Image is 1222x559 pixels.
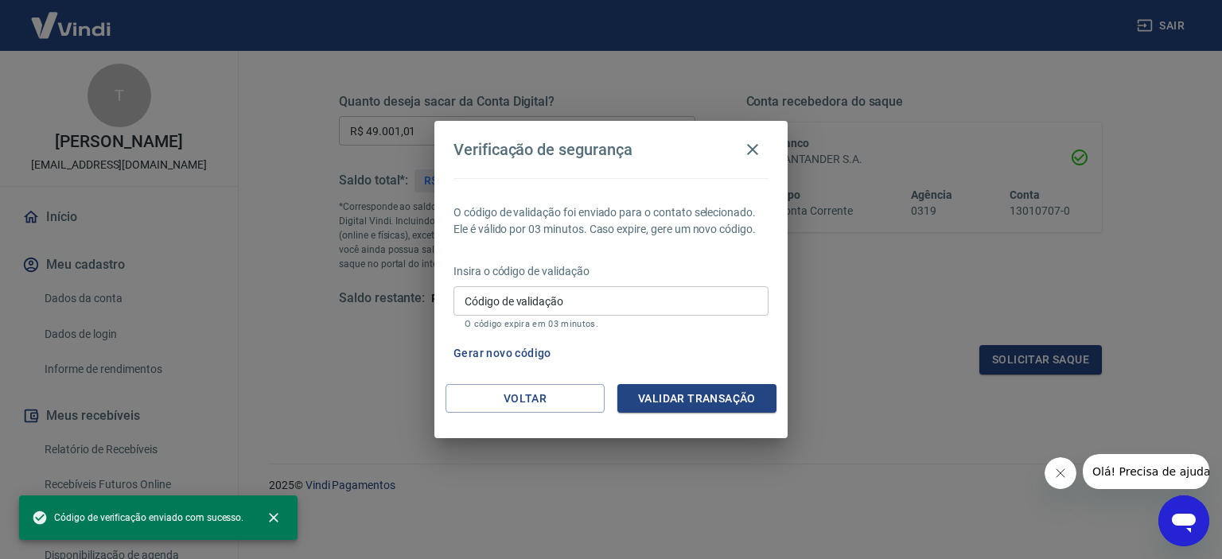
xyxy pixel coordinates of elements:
p: Insira o código de validação [453,263,769,280]
button: Validar transação [617,384,776,413]
button: close [256,500,291,535]
button: Gerar novo código [447,339,558,368]
p: O código expira em 03 minutos. [465,319,757,329]
span: Olá! Precisa de ajuda? [10,11,134,24]
iframe: Botão para abrir a janela de mensagens [1158,495,1209,546]
p: O código de validação foi enviado para o contato selecionado. Ele é válido por 03 minutos. Caso e... [453,204,769,238]
iframe: Mensagem da empresa [1083,454,1209,489]
span: Código de verificação enviado com sucesso. [32,510,243,526]
button: Voltar [446,384,605,413]
iframe: Fechar mensagem [1045,457,1076,489]
h4: Verificação de segurança [453,140,632,159]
